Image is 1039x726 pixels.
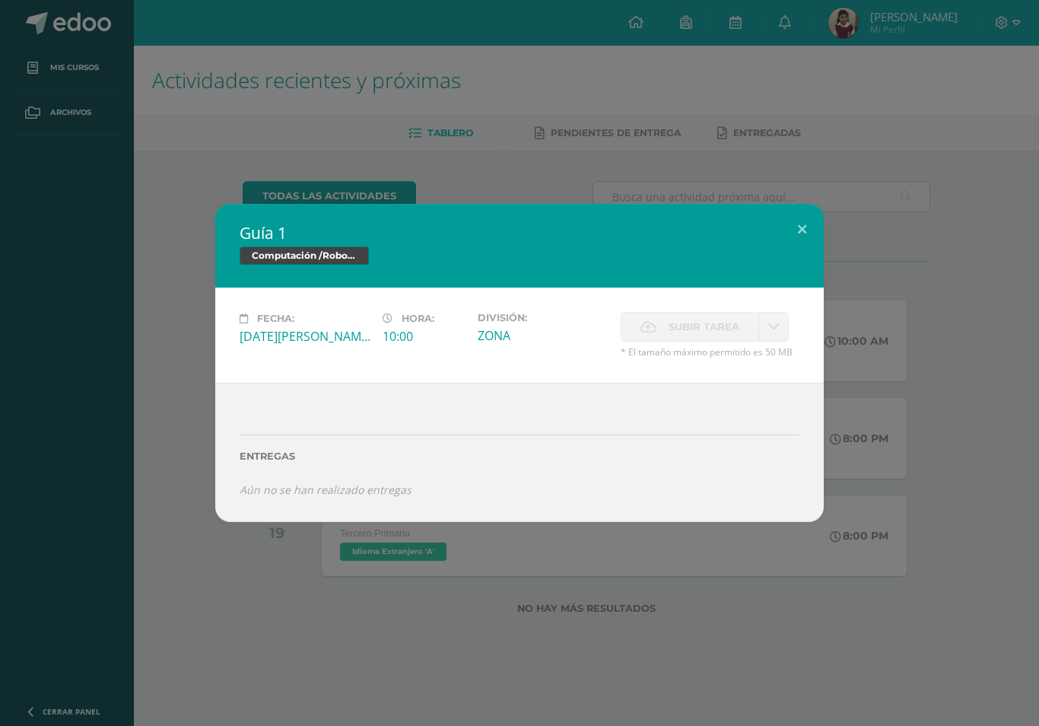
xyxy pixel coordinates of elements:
span: Subir tarea [669,313,739,341]
span: Fecha: [257,313,294,324]
div: [DATE][PERSON_NAME] [240,328,370,345]
div: 10:00 [383,328,465,345]
span: * El tamaño máximo permitido es 50 MB [621,345,799,358]
h2: Guía 1 [240,222,799,244]
div: ZONA [478,327,608,344]
span: Hora: [402,313,434,324]
label: División: [478,312,608,323]
button: Close (Esc) [780,204,824,256]
label: Entregas [240,451,799,462]
label: La fecha de entrega ha expirado [621,312,759,342]
span: Computación /Robotica [240,247,369,265]
i: Aún no se han realizado entregas [240,482,411,497]
a: La fecha de entrega ha expirado [759,312,789,342]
